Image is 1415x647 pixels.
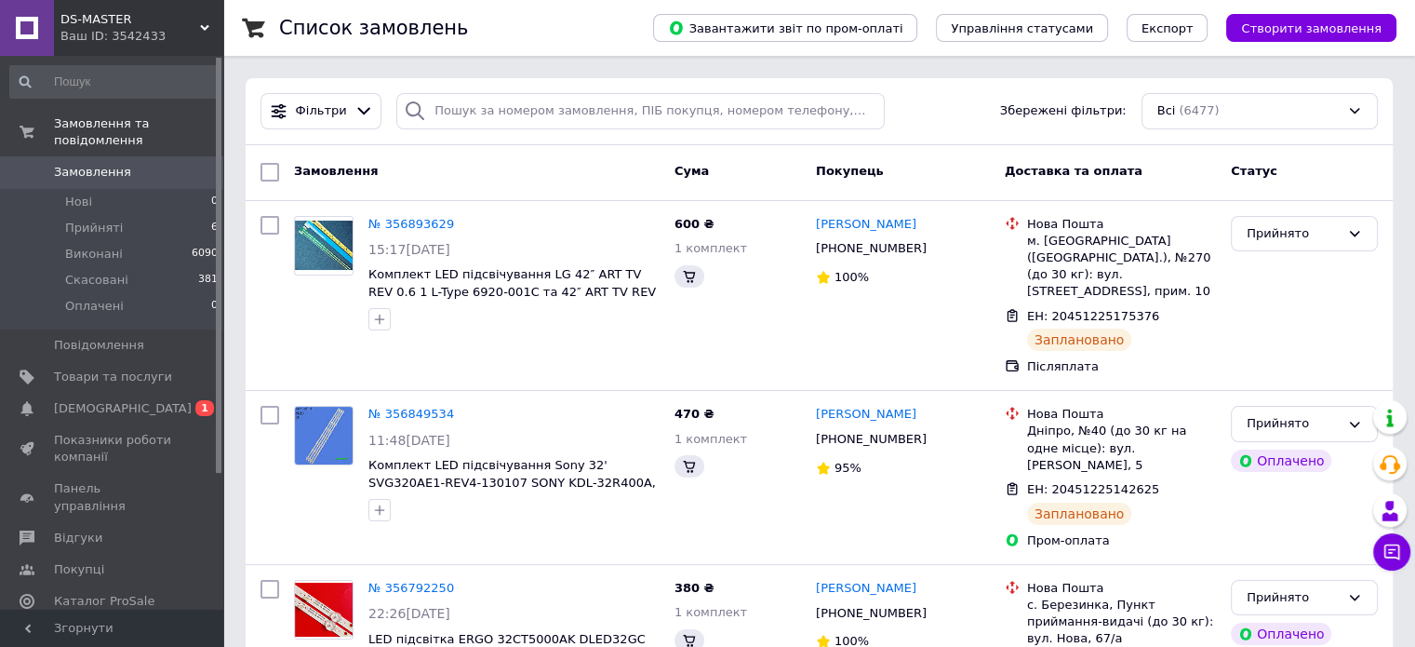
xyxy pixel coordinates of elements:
[54,115,223,149] span: Замовлення та повідомлення
[368,242,450,257] span: 15:17[DATE]
[65,194,92,210] span: Нові
[1127,14,1208,42] button: Експорт
[211,298,218,315] span: 0
[1027,482,1159,496] span: ЕН: 20451225142625
[1027,406,1216,423] div: Нова Пошта
[653,14,917,42] button: Завантажити звіт по пром-оплаті
[674,581,714,595] span: 380 ₴
[1027,580,1216,597] div: Нова Пошта
[674,164,709,178] span: Cума
[1241,21,1382,35] span: Створити замовлення
[674,432,747,446] span: 1 комплект
[295,583,353,637] img: Фото товару
[279,17,468,39] h1: Список замовлень
[296,102,347,120] span: Фільтри
[1208,20,1396,34] a: Створити замовлення
[1000,102,1127,120] span: Збережені фільтри:
[1231,164,1277,178] span: Статус
[54,337,144,354] span: Повідомлення
[834,270,869,284] span: 100%
[65,272,128,289] span: Скасовані
[1027,358,1216,375] div: Післяплата
[54,369,172,385] span: Товари та послуги
[294,216,354,276] a: Фото товару
[294,164,378,178] span: Замовлення
[1157,102,1176,120] span: Всі
[1231,450,1331,472] div: Оплачено
[1247,224,1340,244] div: Прийнято
[54,530,102,546] span: Відгуки
[211,194,218,210] span: 0
[60,11,200,28] span: DS-MASTER
[198,272,218,289] span: 381
[1027,233,1216,301] div: м. [GEOGRAPHIC_DATA] ([GEOGRAPHIC_DATA].), №270 (до 30 кг): вул. [STREET_ADDRESS], прим. 10
[65,246,123,263] span: Виконані
[60,28,223,45] div: Ваш ID: 3542433
[294,406,354,465] a: Фото товару
[951,21,1093,35] span: Управління статусами
[834,461,861,475] span: 95%
[65,220,123,236] span: Прийняті
[368,433,450,448] span: 11:48[DATE]
[1247,414,1340,434] div: Прийнято
[816,241,927,255] span: [PHONE_NUMBER]
[816,606,927,620] span: [PHONE_NUMBER]
[816,164,884,178] span: Покупець
[816,216,916,234] a: [PERSON_NAME]
[1027,216,1216,233] div: Нова Пошта
[368,267,656,316] a: Комплект LED підсвічування LG 42″ ART TV REV 0.6 1 L-Type 6920-001C та 42″ ART TV REV 0.6 1 R-Typ...
[1027,423,1216,474] div: Дніпро, №40 (до 30 кг на одне місце): вул. [PERSON_NAME], 5
[54,561,104,578] span: Покупці
[1027,503,1132,525] div: Заплановано
[54,432,172,465] span: Показники роботи компанії
[668,20,902,36] span: Завантажити звіт по пром-оплаті
[368,458,656,506] a: Комплект LED підсвічування Sony 32' SVG320AE1-REV4-130107 SONY KDL-32R400A, KDL-32R423A, KLV-32R421A
[1226,14,1396,42] button: Створити замовлення
[936,14,1108,42] button: Управління статусами
[368,407,454,421] a: № 356849534
[1027,309,1159,323] span: ЕН: 20451225175376
[195,400,214,416] span: 1
[674,605,747,619] span: 1 комплект
[54,480,172,514] span: Панель управління
[674,217,714,231] span: 600 ₴
[9,65,220,99] input: Пошук
[674,407,714,421] span: 470 ₴
[211,220,218,236] span: 6
[192,246,218,263] span: 6090
[54,400,192,417] span: [DEMOGRAPHIC_DATA]
[368,606,450,621] span: 22:26[DATE]
[1231,623,1331,645] div: Оплачено
[816,580,916,598] a: [PERSON_NAME]
[294,580,354,640] a: Фото товару
[295,407,353,465] img: Фото товару
[54,593,154,610] span: Каталог ProSale
[1247,588,1340,608] div: Прийнято
[1179,103,1219,117] span: (6477)
[295,221,353,270] img: Фото товару
[1027,329,1132,351] div: Заплановано
[396,93,885,129] input: Пошук за номером замовлення, ПІБ покупця, номером телефону, Email, номером накладної
[1373,533,1410,571] button: Чат з покупцем
[674,241,747,255] span: 1 комплект
[368,217,454,231] a: № 356893629
[816,406,916,424] a: [PERSON_NAME]
[1141,21,1194,35] span: Експорт
[1005,164,1142,178] span: Доставка та оплата
[65,298,124,315] span: Оплачені
[1027,532,1216,549] div: Пром-оплата
[54,164,131,181] span: Замовлення
[368,581,454,595] a: № 356792250
[816,432,927,446] span: [PHONE_NUMBER]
